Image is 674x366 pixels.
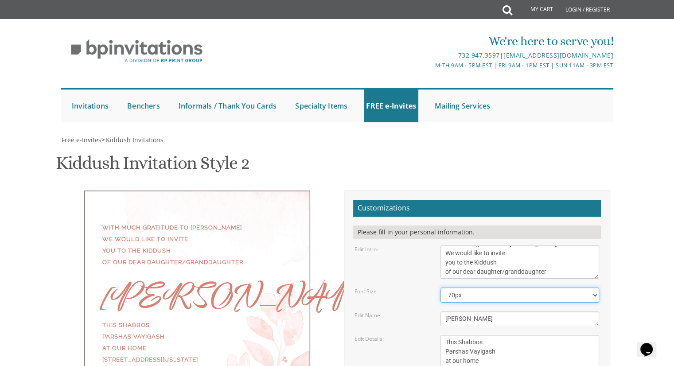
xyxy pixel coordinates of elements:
span: Kiddush Invitations [106,136,164,144]
div: M-Th 9am - 5pm EST | Fri 9am - 1pm EST | Sun 11am - 3pm EST [245,61,613,70]
a: FREE e-Invites [364,90,418,122]
img: BP Invitation Loft [61,33,213,70]
div: Please fill in your personal information. [353,226,601,239]
div: | [245,50,613,61]
textarea: We would like to invite you to the Kiddush of our dear daughter [440,245,599,279]
a: 732.947.3597 [458,51,499,59]
div: This Shabbos Parshas Vayigash at our home [STREET_ADDRESS][US_STATE] [102,319,292,366]
a: Free e-Invites [61,136,101,144]
h2: Customizations [353,200,601,217]
label: Edit Intro: [355,245,378,253]
a: Informals / Thank You Cards [176,90,279,122]
a: My Cart [511,1,559,19]
iframe: chat widget [637,331,665,357]
a: Benchers [125,90,162,122]
textarea: [PERSON_NAME] [440,311,599,326]
div: We're here to serve you! [245,32,613,50]
a: Mailing Services [432,90,492,122]
a: Invitations [70,90,111,122]
label: Edit Name: [355,311,382,319]
a: Specialty Items [293,90,350,122]
a: [EMAIL_ADDRESS][DOMAIN_NAME] [503,51,613,59]
label: Font Size [355,288,377,295]
div: [PERSON_NAME] [102,290,292,302]
a: Kiddush Invitations [105,136,164,144]
span: Free e-Invites [62,136,101,144]
h1: Kiddush Invitation Style 2 [56,153,249,179]
label: Edit Details: [355,335,384,343]
span: > [101,136,164,144]
div: With much gratitude to [PERSON_NAME] We would like to invite you to the Kiddush of our dear daugh... [102,222,292,268]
